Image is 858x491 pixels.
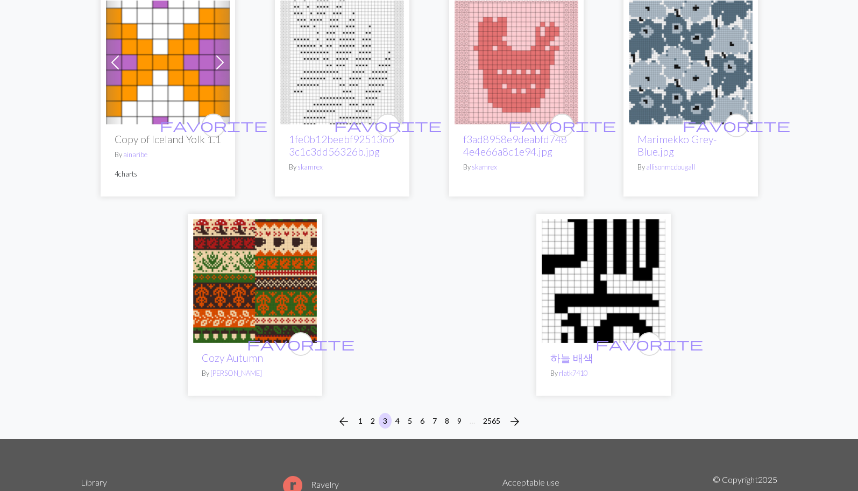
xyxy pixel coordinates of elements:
p: By [637,162,744,172]
i: Previous [337,415,350,428]
a: rlatk7410 [559,369,587,377]
i: favourite [508,115,616,136]
img: Marimekko Grey-Blue.jpg [629,1,753,124]
img: Cozy Autumn [193,219,317,343]
button: 4 [391,413,404,429]
button: 7 [428,413,441,429]
p: 4 charts [115,169,221,179]
button: favourite [725,114,748,137]
span: arrow_back [337,414,350,429]
a: Marimekko Grey-Blue.jpg [629,56,753,66]
a: [PERSON_NAME] [210,369,262,377]
a: allisonmcdougall [646,163,695,171]
button: Previous [333,413,354,430]
i: favourite [247,333,354,355]
button: 2 [366,413,379,429]
span: favorite [683,117,790,134]
a: f3ad8958e9deabfd7484e4e66a8c1e94.jpg [455,56,578,66]
a: Library [81,477,107,487]
a: Iceland Yolk 1.0 [106,56,230,66]
i: favourite [683,115,790,136]
a: 1fe0b12beebf92513663c1c3dd56326b.jpg [289,133,394,158]
button: 6 [416,413,429,429]
i: Next [508,415,521,428]
button: favourite [289,332,313,356]
a: Cozy Autumn [193,275,317,285]
i: favourite [160,115,267,136]
button: 9 [453,413,466,429]
p: By [289,162,395,172]
p: By [550,368,657,378]
a: Acceptable use [502,477,559,487]
img: f3ad8958e9deabfd7484e4e66a8c1e94.jpg [455,1,578,124]
button: favourite [202,114,225,137]
a: 하늘 배색 [550,352,593,364]
button: 5 [403,413,416,429]
a: skamrex [472,163,497,171]
span: favorite [247,335,354,352]
span: favorite [508,117,616,134]
i: favourite [334,115,442,136]
a: Cozy Autumn [202,352,263,364]
button: favourite [637,332,661,356]
span: favorite [595,335,703,352]
i: favourite [595,333,703,355]
button: 3 [379,413,392,429]
button: favourite [550,114,574,137]
span: favorite [160,117,267,134]
a: ainaribe [123,150,147,159]
button: 2565 [479,413,505,429]
img: 하늘 배색 [542,219,665,343]
button: favourite [376,114,400,137]
button: 8 [441,413,453,429]
button: Next [504,413,526,430]
span: arrow_forward [508,414,521,429]
a: skamrex [297,163,323,171]
h2: Copy of Iceland Yolk 1.1 [115,133,221,145]
p: By [115,150,221,160]
img: Iceland Yolk 1.0 [106,1,230,124]
a: Marimekko Grey-Blue.jpg [637,133,717,158]
a: f3ad8958e9deabfd7484e4e66a8c1e94.jpg [463,133,567,158]
a: 1fe0b12beebf92513663c1c3dd56326b.jpg [280,56,404,66]
span: favorite [334,117,442,134]
img: 1fe0b12beebf92513663c1c3dd56326b.jpg [280,1,404,124]
p: By [463,162,570,172]
button: 1 [354,413,367,429]
p: By [202,368,308,378]
a: Ravelry [283,479,339,489]
a: 하늘 배색 [542,275,665,285]
nav: Page navigation [333,413,526,430]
